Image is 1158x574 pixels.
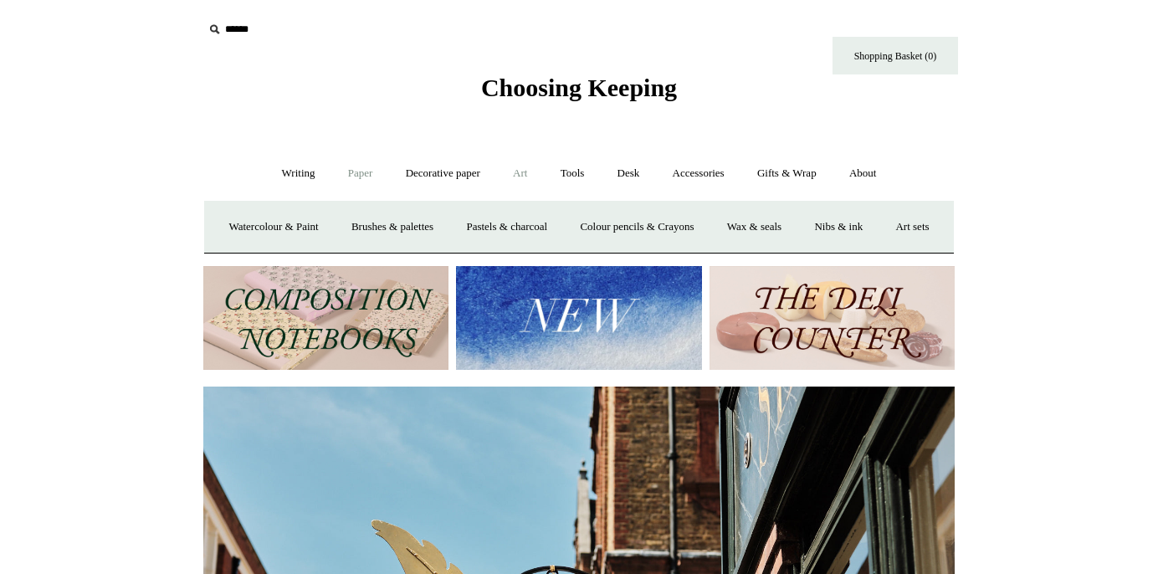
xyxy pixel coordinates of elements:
[565,205,709,249] a: Colour pencils & Crayons
[333,151,388,196] a: Paper
[742,151,832,196] a: Gifts & Wrap
[799,205,878,249] a: Nibs & ink
[834,151,892,196] a: About
[880,205,944,249] a: Art sets
[602,151,655,196] a: Desk
[456,266,701,371] img: New.jpg__PID:f73bdf93-380a-4a35-bcfe-7823039498e1
[481,74,677,101] span: Choosing Keeping
[658,151,740,196] a: Accessories
[336,205,448,249] a: Brushes & palettes
[267,151,330,196] a: Writing
[712,205,797,249] a: Wax & seals
[213,205,333,249] a: Watercolour & Paint
[710,266,955,371] img: The Deli Counter
[833,37,958,74] a: Shopping Basket (0)
[391,151,495,196] a: Decorative paper
[498,151,542,196] a: Art
[203,266,448,371] img: 202302 Composition ledgers.jpg__PID:69722ee6-fa44-49dd-a067-31375e5d54ec
[546,151,600,196] a: Tools
[481,87,677,99] a: Choosing Keeping
[451,205,562,249] a: Pastels & charcoal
